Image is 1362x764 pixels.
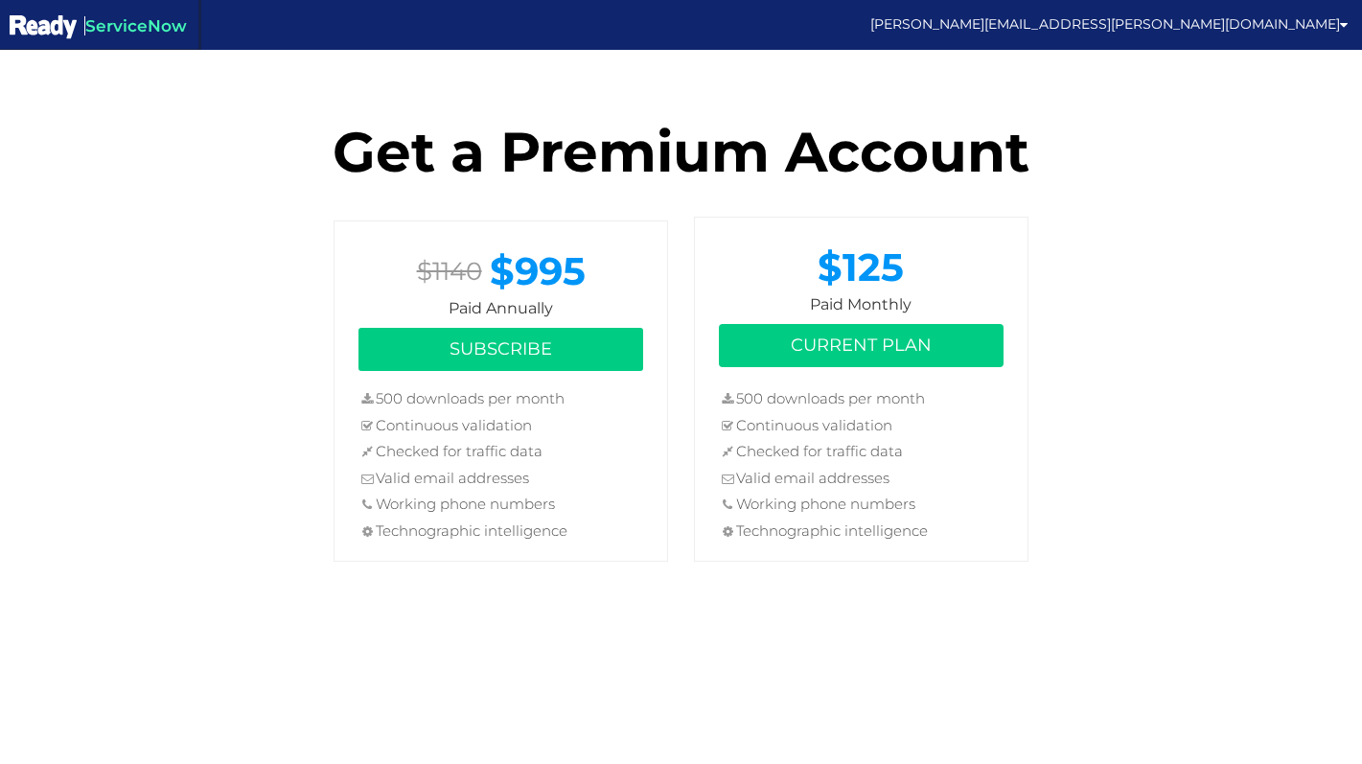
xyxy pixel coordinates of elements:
div: $125 [719,232,1004,294]
li: Valid email addresses [719,468,1004,494]
li: Checked for traffic data [719,441,1004,467]
li: Continuous validation [358,415,643,441]
li: Technographic intelligence [719,521,1004,546]
li: 500 downloads per month [719,388,1004,414]
div: $1140 [417,254,482,289]
img: ServiceNow Ready [10,12,77,42]
li: 500 downloads per month [358,388,643,414]
span: Paid Monthly [719,294,1004,316]
li: Continuous validation [719,415,1004,441]
li: Working phone numbers [358,494,643,520]
li: Checked for traffic data [358,441,643,467]
h1: Get a Premium Account [135,122,1228,183]
span: Paid Annually [358,298,643,320]
a: [PERSON_NAME][EMAIL_ADDRESS][PERSON_NAME][DOMAIN_NAME] [870,10,1348,38]
li: Working phone numbers [719,494,1004,520]
button: Current Plan [719,324,1004,368]
button: Subscribe [358,328,643,372]
li: Technographic intelligence [358,521,643,546]
li: Valid email addresses [358,468,643,494]
div: $995 [490,236,586,298]
span: ServiceNow [84,16,187,35]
